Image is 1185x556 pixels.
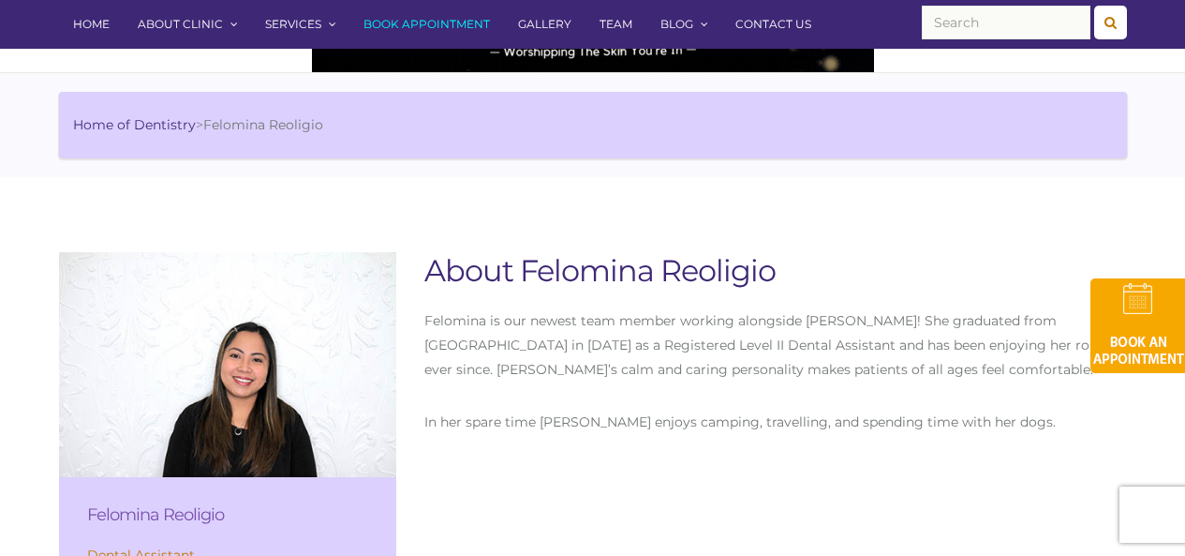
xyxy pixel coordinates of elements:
p: Felomina is our newest team member working alongside [PERSON_NAME]! She graduated from [GEOGRAPHI... [424,308,1127,382]
p: In her spare time [PERSON_NAME] enjoys camping, travelling, and spending time with her dogs. [424,410,1127,434]
h3: Felomina Reoligio [87,505,368,524]
li: > [73,115,323,135]
span: Felomina Reoligio [203,116,323,133]
a: Home of Dentistry [73,116,196,133]
h1: About Felomina Reoligio [424,252,1127,290]
img: book-an-appointment-hod-gld.png [1090,278,1185,373]
input: Search [922,6,1090,39]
